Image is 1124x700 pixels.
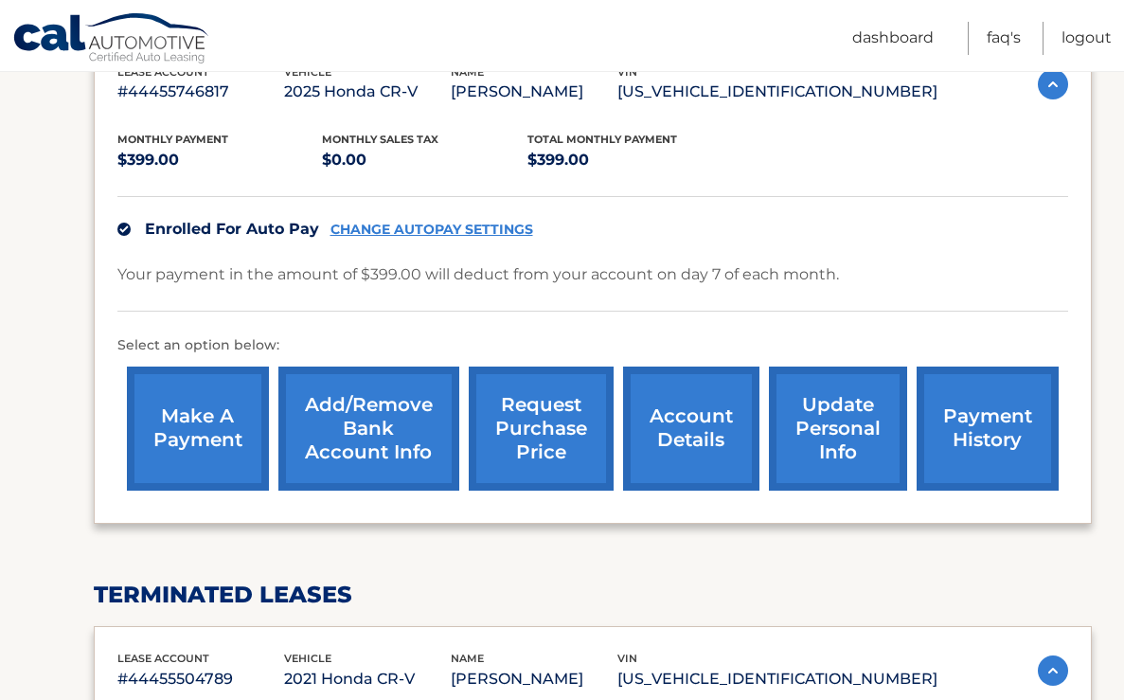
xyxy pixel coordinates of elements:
[527,133,677,146] span: Total Monthly Payment
[284,79,451,105] p: 2025 Honda CR-V
[117,261,839,288] p: Your payment in the amount of $399.00 will deduct from your account on day 7 of each month.
[451,79,617,105] p: [PERSON_NAME]
[284,666,451,692] p: 2021 Honda CR-V
[117,147,323,173] p: $399.00
[852,22,934,55] a: Dashboard
[145,220,319,238] span: Enrolled For Auto Pay
[917,367,1059,491] a: payment history
[451,666,617,692] p: [PERSON_NAME]
[1062,22,1112,55] a: Logout
[322,147,527,173] p: $0.00
[617,79,937,105] p: [US_VEHICLE_IDENTIFICATION_NUMBER]
[451,652,484,665] span: name
[1038,69,1068,99] img: accordion-active.svg
[987,22,1021,55] a: FAQ's
[127,367,269,491] a: make a payment
[117,652,209,665] span: lease account
[769,367,907,491] a: update personal info
[330,222,533,238] a: CHANGE AUTOPAY SETTINGS
[617,652,637,665] span: vin
[117,79,284,105] p: #44455746817
[12,12,211,67] a: Cal Automotive
[617,666,937,692] p: [US_VEHICLE_IDENTIFICATION_NUMBER]
[322,133,438,146] span: Monthly sales Tax
[117,666,284,692] p: #44455504789
[117,223,131,236] img: check.svg
[527,147,733,173] p: $399.00
[284,652,331,665] span: vehicle
[1038,655,1068,686] img: accordion-active.svg
[117,334,1068,357] p: Select an option below:
[278,367,459,491] a: Add/Remove bank account info
[94,581,1092,609] h2: terminated leases
[623,367,759,491] a: account details
[117,133,228,146] span: Monthly Payment
[469,367,614,491] a: request purchase price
